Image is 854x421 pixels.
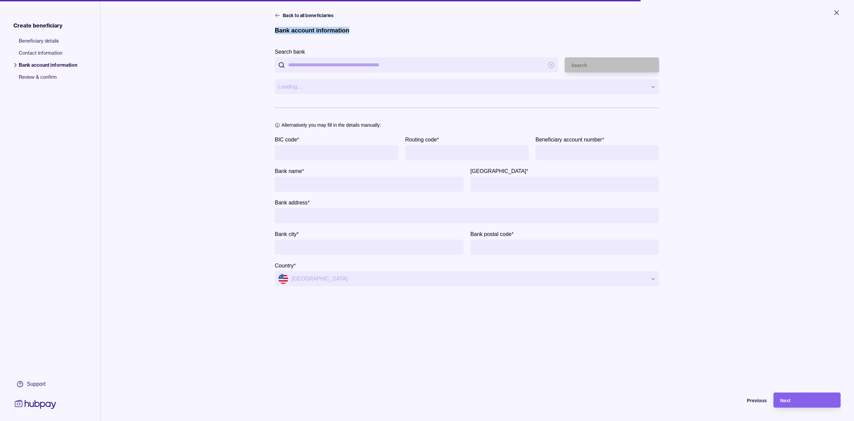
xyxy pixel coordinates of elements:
[275,200,308,205] p: Bank address
[275,48,305,56] label: Search bank
[474,240,656,255] input: Bank postal code
[470,230,514,238] label: Bank postal code
[275,167,304,175] label: Bank name
[13,377,58,391] a: Support
[278,208,656,223] input: Bank address
[275,263,294,268] p: Country
[470,231,512,237] p: Bank postal code
[824,5,849,20] button: Close
[275,230,299,238] label: Bank city
[278,240,460,255] input: Bank city
[275,12,335,19] button: Back to all beneficiaries
[700,393,767,408] button: Previous
[565,57,659,72] button: Search
[275,231,297,237] p: Bank city
[470,168,526,174] p: [GEOGRAPHIC_DATA]
[278,145,395,160] input: BIC code
[275,27,349,34] h1: Bank account information
[405,137,437,142] p: Routing code
[571,63,587,68] span: Search
[19,50,77,62] span: Contact information
[275,137,297,142] p: BIC code
[275,261,296,269] label: Country
[19,62,77,74] span: Bank account information
[408,145,525,160] input: Routing code
[747,398,767,403] span: Previous
[19,38,77,50] span: Beneficiary details
[282,121,381,129] p: Alternatively you may fill in the details manually:
[470,167,529,175] label: Bank province
[275,198,310,206] label: Bank address
[405,135,439,143] label: Routing code
[288,57,545,72] input: Search bank
[539,145,656,160] input: Beneficiary account number
[536,137,602,142] p: Beneficiary account number
[19,74,77,86] span: Review & confirm
[275,135,299,143] label: BIC code
[278,177,460,192] input: bankName
[773,393,841,408] button: Next
[13,21,62,29] span: Create beneficiary
[275,168,302,174] p: Bank name
[780,398,790,403] span: Next
[275,49,305,55] p: Search bank
[536,135,604,143] label: Beneficiary account number
[474,177,656,192] input: Bank province
[27,380,46,388] div: Support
